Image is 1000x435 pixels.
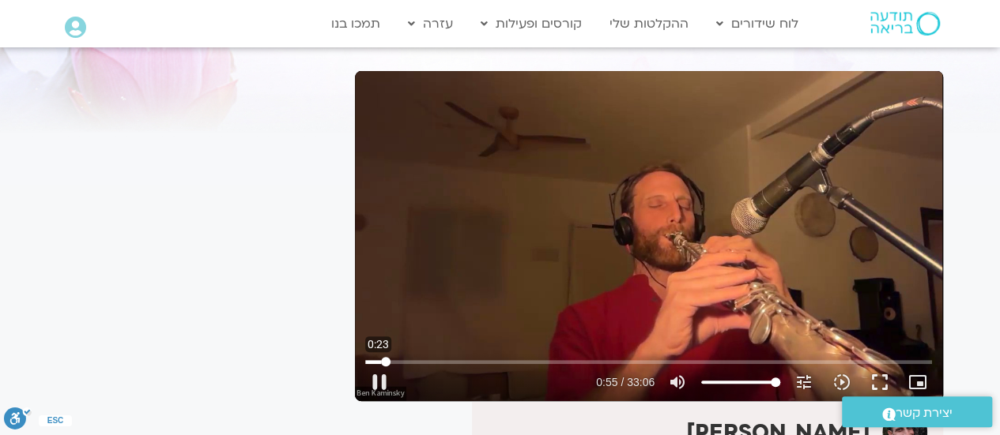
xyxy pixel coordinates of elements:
[400,9,461,39] a: עזרה
[896,403,953,424] span: יצירת קשר
[708,9,806,39] a: לוח שידורים
[602,9,696,39] a: ההקלטות שלי
[323,9,388,39] a: תמכו בנו
[870,12,940,36] img: תודעה בריאה
[473,9,590,39] a: קורסים ופעילות
[842,396,992,427] a: יצירת קשר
